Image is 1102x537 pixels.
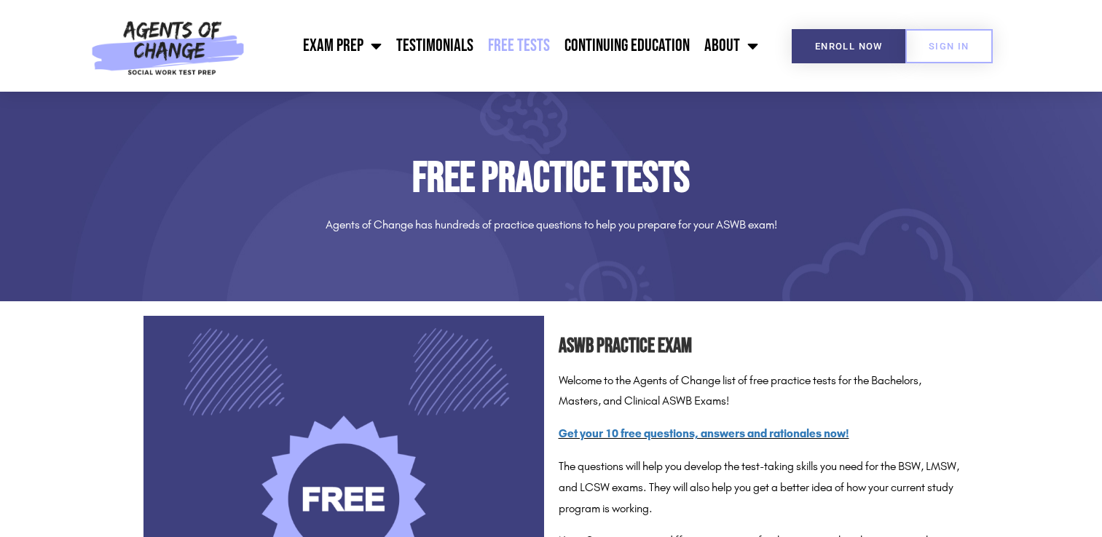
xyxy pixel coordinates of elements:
[296,28,389,64] a: Exam Prep
[557,28,697,64] a: Continuing Education
[481,28,557,64] a: Free Tests
[559,426,849,440] a: Get your 10 free questions, answers and rationales now!
[792,29,906,63] a: Enroll Now
[559,330,959,363] h2: ASWB Practice Exam
[143,215,959,236] p: Agents of Change has hundreds of practice questions to help you prepare for your ASWB exam!
[252,28,766,64] nav: Menu
[559,370,959,413] p: Welcome to the Agents of Change list of free practice tests for the Bachelors, Masters, and Clini...
[389,28,481,64] a: Testimonials
[905,29,993,63] a: SIGN IN
[815,41,883,51] span: Enroll Now
[697,28,766,64] a: About
[143,157,959,200] h1: Free Practice Tests
[559,456,959,519] p: The questions will help you develop the test-taking skills you need for the BSW, LMSW, and LCSW e...
[929,41,969,51] span: SIGN IN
